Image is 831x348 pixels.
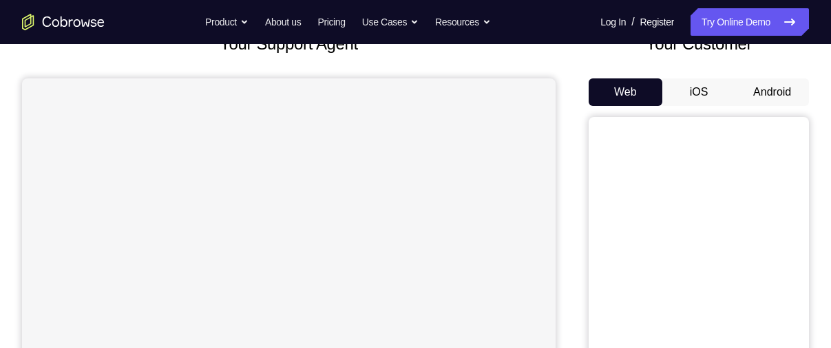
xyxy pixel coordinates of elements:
a: Go to the home page [22,14,105,30]
button: Web [589,78,662,106]
h2: Your Customer [589,32,809,56]
button: Resources [435,8,491,36]
a: Log In [600,8,626,36]
button: iOS [662,78,736,106]
a: Register [640,8,674,36]
button: Product [205,8,249,36]
span: / [631,14,634,30]
a: Pricing [317,8,345,36]
button: Use Cases [362,8,419,36]
h2: Your Support Agent [22,32,556,56]
a: About us [265,8,301,36]
button: Android [735,78,809,106]
a: Try Online Demo [691,8,809,36]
